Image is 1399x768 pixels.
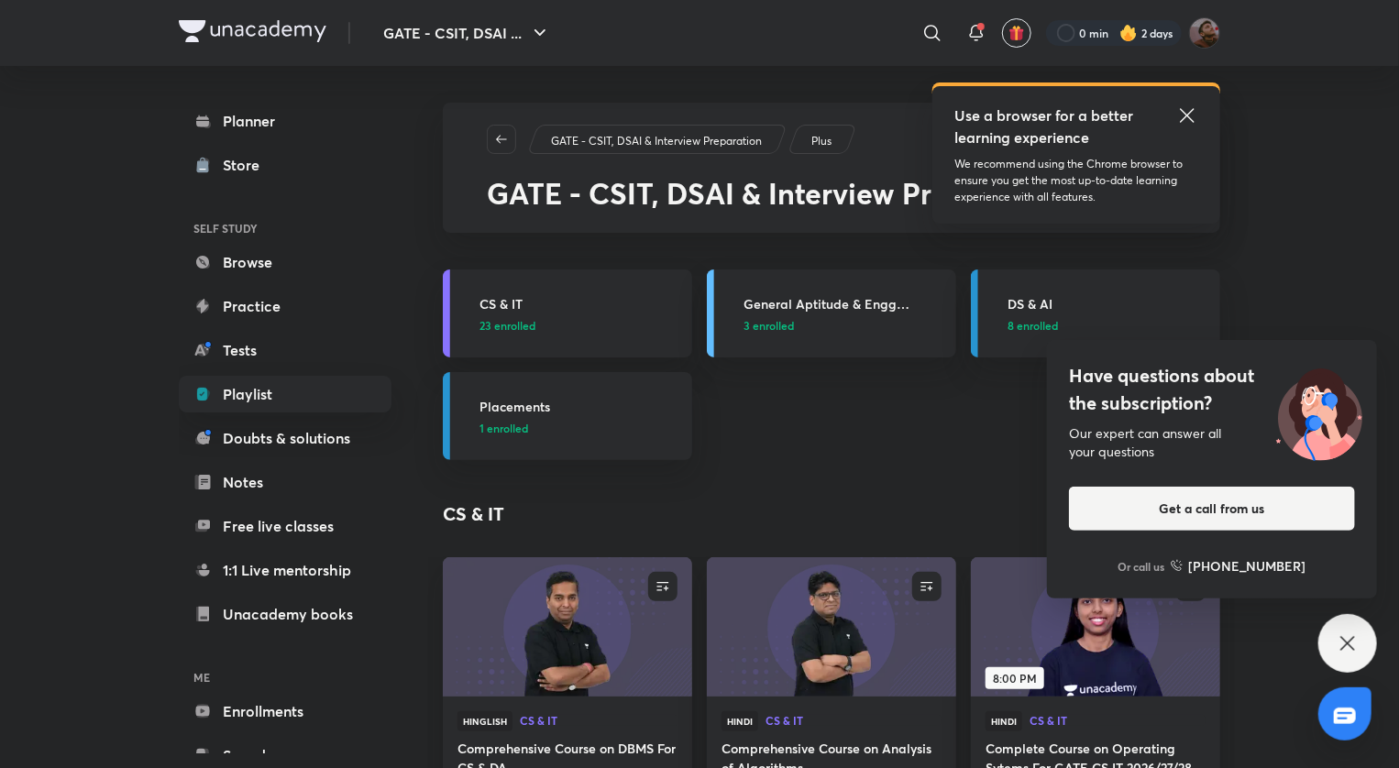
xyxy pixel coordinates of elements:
img: new-thumbnail [704,555,958,697]
span: 8 enrolled [1008,317,1058,334]
a: CS & IT [520,715,677,728]
span: 23 enrolled [479,317,535,334]
a: CS & IT [1030,715,1206,728]
a: Enrollments [179,693,391,730]
span: CS & IT [1030,715,1206,726]
span: Hinglish [457,711,512,731]
span: 3 enrolled [744,317,794,334]
h4: Have questions about the subscription? [1069,362,1355,417]
img: Suryansh Singh [1189,17,1220,49]
a: Unacademy books [179,596,391,632]
h3: CS & IT [479,294,681,313]
img: streak [1119,24,1138,42]
a: new-thumbnail8:00 PM [971,557,1220,697]
div: Our expert can answer all your questions [1069,424,1355,461]
span: Hindi [986,711,1022,731]
p: GATE - CSIT, DSAI & Interview Preparation [551,133,762,149]
span: GATE - CSIT, DSAI & Interview Preparation Playlist [487,173,1173,213]
h2: CS & IT [443,500,504,528]
h5: Use a browser for a better learning experience [954,104,1137,148]
h6: [PHONE_NUMBER] [1189,556,1306,576]
a: Plus [809,133,835,149]
img: new-thumbnail [440,555,694,697]
img: Company Logo [179,20,326,42]
p: Plus [811,133,832,149]
button: avatar [1002,18,1031,48]
a: new-thumbnail [443,557,692,697]
div: Store [223,154,270,176]
h3: General Aptitude & Engg Mathematics [744,294,945,313]
a: Planner [179,103,391,139]
h3: Placements [479,397,681,416]
a: Tests [179,332,391,368]
img: new-thumbnail [968,555,1222,697]
a: DS & AI8 enrolled [971,269,1220,357]
a: 1:1 Live mentorship [179,552,391,588]
img: ttu_illustration_new.svg [1261,362,1377,461]
span: Hindi [722,711,758,731]
a: CS & IT [766,715,942,728]
span: 1 enrolled [479,420,528,436]
a: Doubts & solutions [179,420,391,456]
h6: SELF STUDY [179,213,391,244]
a: Company Logo [179,20,326,47]
button: GATE - CSIT, DSAI ... [372,15,562,51]
a: Browse [179,244,391,280]
p: Or call us [1118,558,1165,575]
a: new-thumbnail [707,557,956,697]
a: General Aptitude & Engg Mathematics3 enrolled [707,269,956,357]
h6: ME [179,662,391,693]
a: Playlist [179,376,391,412]
a: GATE - CSIT, DSAI & Interview Preparation [548,133,766,149]
a: [PHONE_NUMBER] [1171,556,1306,576]
a: CS & IT23 enrolled [443,269,692,357]
button: Get a call from us [1069,487,1355,531]
span: 8:00 PM [986,667,1044,689]
span: CS & IT [766,715,942,726]
img: avatar [1008,25,1025,41]
span: CS & IT [520,715,677,726]
a: Notes [179,464,391,500]
a: Practice [179,288,391,324]
p: We recommend using the Chrome browser to ensure you get the most up-to-date learning experience w... [954,156,1198,205]
h3: DS & AI [1008,294,1209,313]
a: Free live classes [179,508,391,544]
a: Placements1 enrolled [443,372,692,460]
a: Store [179,147,391,183]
